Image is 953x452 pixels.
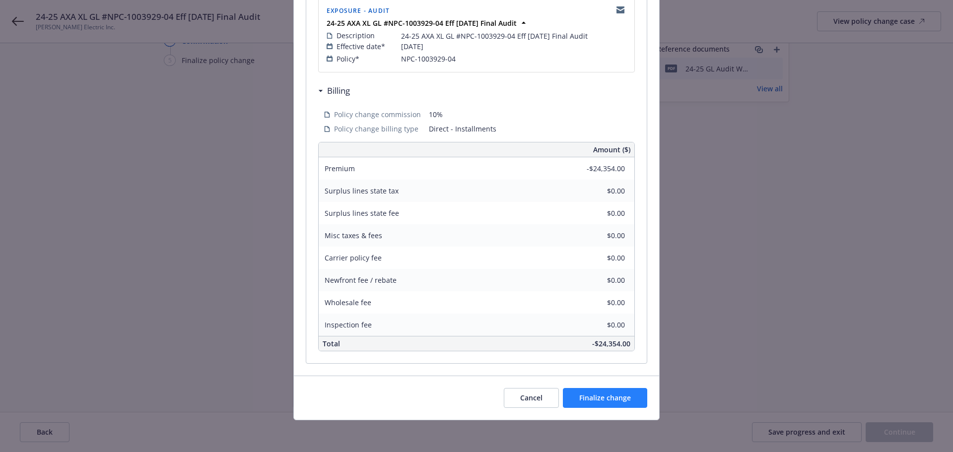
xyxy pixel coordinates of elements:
h3: Billing [327,84,350,97]
span: 10% [429,109,629,120]
span: Exposure - Audit [327,6,390,15]
input: 0.00 [566,161,631,176]
span: NPC-1003929-04 [401,54,456,64]
span: Carrier policy fee [325,253,382,262]
strong: 24-25 AXA XL GL #NPC-1003929-04 Eff [DATE] Final Audit [327,18,517,28]
span: Premium [325,164,355,173]
input: 0.00 [566,273,631,288]
span: Inspection fee [325,320,372,329]
span: Policy* [337,54,359,64]
span: -$24,354.00 [592,339,630,348]
span: Surplus lines state tax [325,186,399,195]
span: Finalize change [579,393,631,402]
input: 0.00 [566,206,631,221]
span: [DATE] [401,41,423,52]
a: copyLogging [614,4,626,16]
span: Effective date* [337,41,385,52]
span: Misc taxes & fees [325,231,382,240]
span: Direct - Installments [429,124,629,134]
span: Policy change billing type [334,124,418,134]
span: Surplus lines state fee [325,208,399,218]
input: 0.00 [566,228,631,243]
span: Cancel [520,393,543,402]
span: Description [337,30,375,41]
input: 0.00 [566,184,631,198]
button: Finalize change [563,388,647,408]
input: 0.00 [566,251,631,265]
span: 24-25 AXA XL GL #NPC-1003929-04 Eff [DATE] Final Audit [401,31,588,41]
button: Cancel [504,388,559,408]
div: Billing [318,84,350,97]
input: 0.00 [566,318,631,332]
span: Total [323,339,340,348]
span: Amount ($) [593,144,630,155]
span: Policy change commission [334,109,421,120]
input: 0.00 [566,295,631,310]
span: Wholesale fee [325,298,371,307]
span: Newfront fee / rebate [325,275,397,285]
